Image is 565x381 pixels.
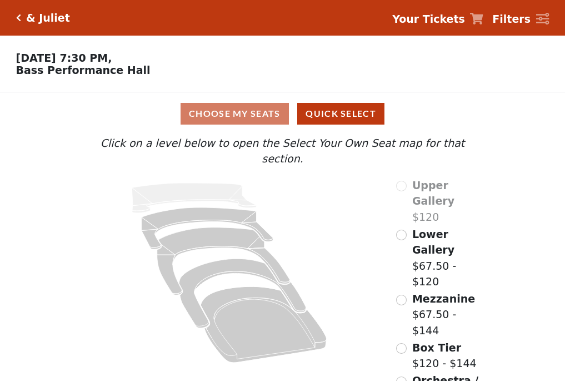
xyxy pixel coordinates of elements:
path: Lower Gallery - Seats Available: 123 [142,207,273,249]
button: Quick Select [297,103,384,125]
label: $120 - $144 [412,340,477,372]
path: Orchestra / Parterre Circle - Seats Available: 44 [201,286,327,363]
span: Mezzanine [412,293,475,305]
a: Click here to go back to filters [16,14,21,22]
path: Upper Gallery - Seats Available: 0 [132,183,257,213]
span: Box Tier [412,342,461,354]
span: Upper Gallery [412,179,454,207]
label: $67.50 - $120 [412,226,487,290]
a: Your Tickets [392,11,483,27]
strong: Filters [492,13,531,25]
span: Lower Gallery [412,228,454,256]
a: Filters [492,11,549,27]
strong: Your Tickets [392,13,465,25]
label: $67.50 - $144 [412,291,487,339]
p: Click on a level below to open the Select Your Own Seat map for that section. [78,135,486,167]
h5: & Juliet [26,12,70,24]
label: $120 [412,177,487,225]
